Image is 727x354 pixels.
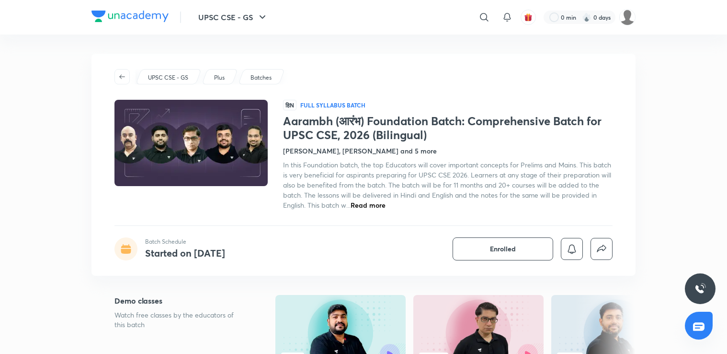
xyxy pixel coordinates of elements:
[283,100,296,110] span: हिN
[351,201,386,210] span: Read more
[283,146,437,156] h4: [PERSON_NAME], [PERSON_NAME] and 5 more
[113,99,269,187] img: Thumbnail
[521,10,536,25] button: avatar
[148,73,188,82] p: UPSC CSE - GS
[283,114,613,142] h1: Aarambh (आरंभ) Foundation Batch: Comprehensive Batch for UPSC CSE, 2026 (Bilingual)
[524,13,533,22] img: avatar
[490,244,516,254] span: Enrolled
[619,9,636,25] img: Muskan goyal
[250,73,272,82] p: Batches
[453,237,553,260] button: Enrolled
[193,8,274,27] button: UPSC CSE - GS
[214,73,225,82] p: Plus
[249,73,273,82] a: Batches
[114,295,245,307] h5: Demo classes
[91,11,169,22] img: Company Logo
[582,12,591,22] img: streak
[300,101,365,109] p: Full Syllabus Batch
[147,73,190,82] a: UPSC CSE - GS
[694,283,706,295] img: ttu
[213,73,227,82] a: Plus
[145,247,225,260] h4: Started on [DATE]
[91,11,169,24] a: Company Logo
[283,160,611,210] span: In this Foundation batch, the top Educators will cover important concepts for Prelims and Mains. ...
[114,310,245,330] p: Watch free classes by the educators of this batch
[145,237,225,246] p: Batch Schedule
